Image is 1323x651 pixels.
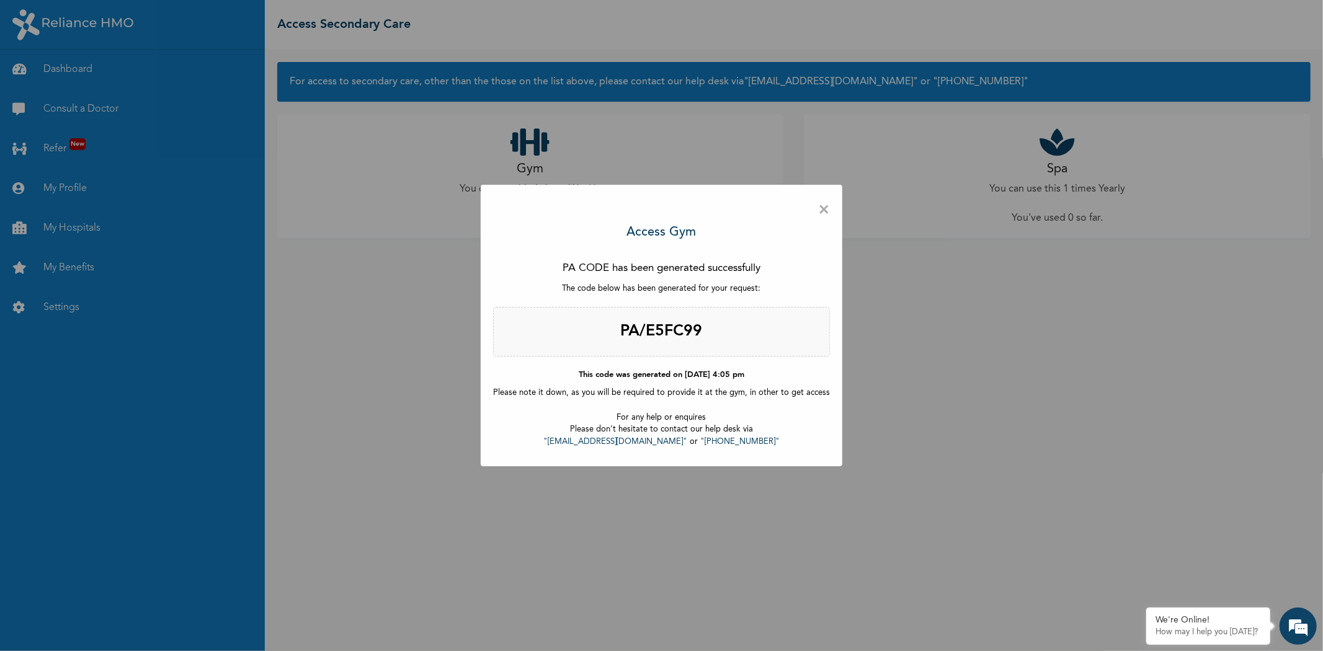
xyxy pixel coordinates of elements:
[1156,615,1261,626] div: We're Online!
[493,307,830,356] h2: PA/E5FC99
[700,438,780,446] a: "[PHONE_NUMBER]"
[493,260,830,277] p: PA CODE has been generated successfully
[493,387,830,399] p: Please note it down, as you will be required to provide it at the gym, in other to get access
[579,371,744,379] b: This code was generated on [DATE] 4:05 pm
[1156,627,1261,637] p: How may I help you today?
[818,197,830,223] span: ×
[493,412,830,448] p: For any help or enquires Please don't hesitate to contact our help desk via or
[493,283,830,295] p: The code below has been generated for your request:
[543,438,687,446] a: "[EMAIL_ADDRESS][DOMAIN_NAME]"
[627,223,697,242] h3: Access Gym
